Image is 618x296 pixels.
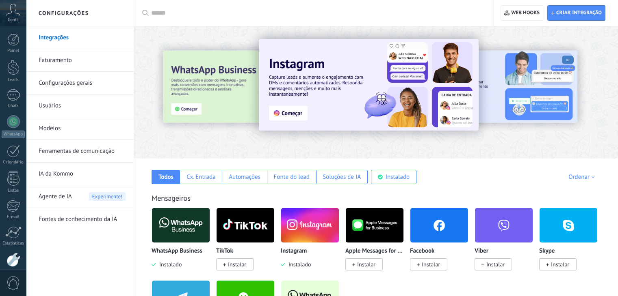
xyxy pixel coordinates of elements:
[568,173,597,181] div: Ordenar
[551,261,569,268] span: Instalar
[422,261,440,268] span: Instalar
[216,208,281,280] div: TikTok
[357,261,375,268] span: Instalar
[475,248,488,255] p: Viber
[2,103,25,109] div: Chats
[501,5,543,21] button: Web hooks
[217,206,274,245] img: logo_main.png
[2,214,25,220] div: E-mail
[39,185,72,208] span: Agente de IA
[511,10,540,16] span: Web hooks
[163,51,336,123] img: Slide 3
[39,208,126,231] a: Fontes de conhecimento da IA
[229,173,260,181] div: Automações
[2,48,25,54] div: Painel
[281,208,345,280] div: Instagram
[89,192,126,201] span: Experimente!
[152,206,210,245] img: logo_main.png
[410,206,468,245] img: facebook.png
[39,163,126,185] a: IA da Kommo
[410,208,475,280] div: Facebook
[26,72,134,94] li: Configurações gerais
[259,39,479,131] img: Slide 1
[26,94,134,117] li: Usuários
[26,208,134,230] li: Fontes de conhecimento da IA
[2,160,25,165] div: Calendário
[2,241,25,246] div: Estatísticas
[39,140,126,163] a: Ferramentas de comunicação
[228,261,246,268] span: Instalar
[2,77,25,83] div: Leads
[346,206,403,245] img: logo_main.png
[404,51,577,123] img: Slide 2
[345,208,410,280] div: Apple Messages for Business
[39,185,126,208] a: Agente de IA Experimente!
[152,248,202,255] p: WhatsApp Business
[216,248,233,255] p: TikTok
[486,261,505,268] span: Instalar
[39,49,126,72] a: Faturamento
[281,206,339,245] img: instagram.png
[285,261,311,268] span: Instalado
[2,131,25,138] div: WhatsApp
[274,173,310,181] div: Fonte do lead
[39,94,126,117] a: Usuários
[158,173,173,181] div: Todos
[547,5,605,21] button: Criar integração
[386,173,410,181] div: Instalado
[152,208,216,280] div: WhatsApp Business
[186,173,215,181] div: Cx. Entrada
[26,163,134,185] li: IA da Kommo
[475,208,539,280] div: Viber
[2,188,25,193] div: Listas
[539,208,604,280] div: Skype
[556,10,602,16] span: Criar integração
[540,206,597,245] img: skype.png
[345,248,404,255] p: Apple Messages for Business
[323,173,361,181] div: Soluções de IA
[156,261,182,268] span: Instalado
[410,248,434,255] p: Facebook
[26,26,134,49] li: Integrações
[539,248,555,255] p: Skype
[281,248,307,255] p: Instagram
[39,26,126,49] a: Integrações
[152,193,191,203] a: Mensageiros
[26,49,134,72] li: Faturamento
[8,17,19,23] span: Conta
[475,206,533,245] img: viber.png
[39,72,126,94] a: Configurações gerais
[26,140,134,163] li: Ferramentas de comunicação
[39,117,126,140] a: Modelos
[26,185,134,208] li: Agente de IA
[26,117,134,140] li: Modelos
